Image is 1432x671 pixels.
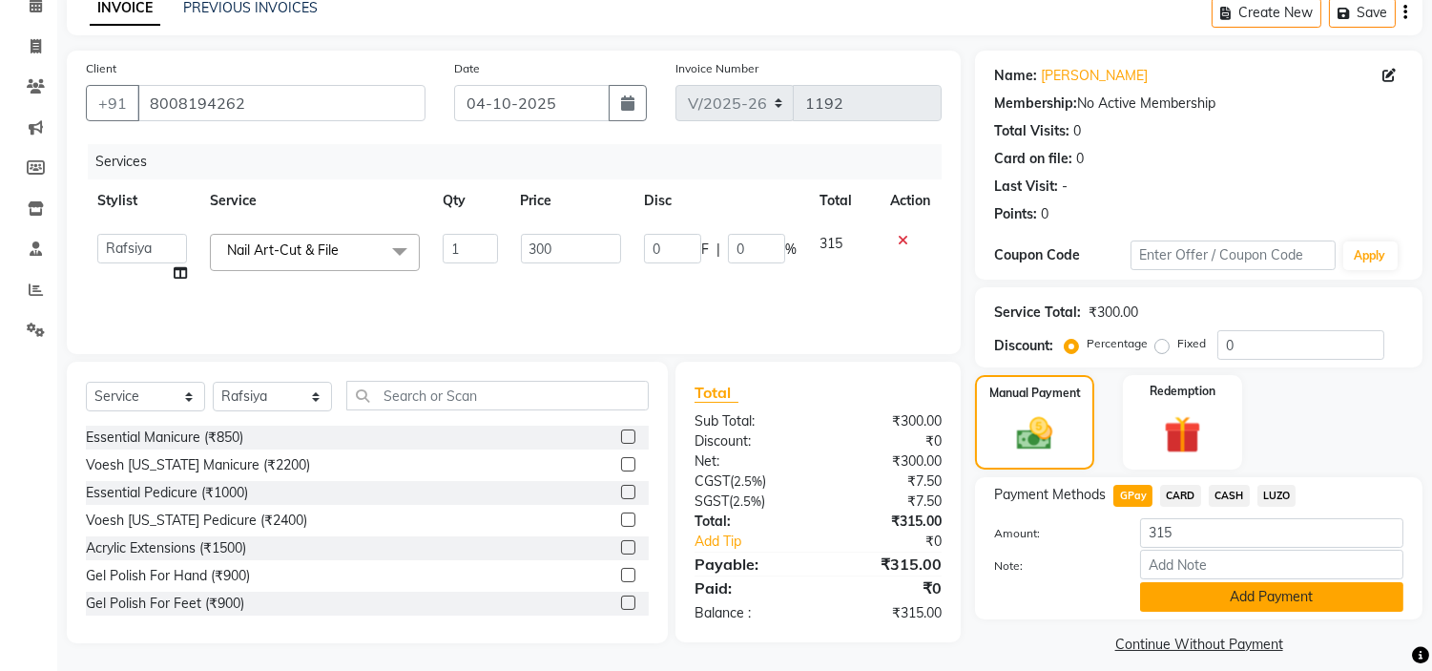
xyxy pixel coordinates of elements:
[716,240,720,260] span: |
[1089,303,1138,323] div: ₹300.00
[680,577,819,599] div: Paid:
[1131,241,1335,270] input: Enter Offer / Coupon Code
[680,431,819,451] div: Discount:
[994,121,1069,141] div: Total Visits:
[680,472,819,492] div: ( )
[695,472,730,490] span: CGST
[701,240,709,260] span: F
[1140,518,1403,548] input: Amount
[994,94,1077,114] div: Membership:
[86,566,250,586] div: Gel Polish For Hand (₹900)
[989,385,1081,402] label: Manual Payment
[819,451,957,472] div: ₹300.00
[509,179,633,222] th: Price
[994,485,1106,505] span: Payment Methods
[339,241,347,259] a: x
[86,60,116,77] label: Client
[680,492,819,512] div: ( )
[86,85,139,121] button: +91
[88,144,956,179] div: Services
[680,512,819,532] div: Total:
[454,60,480,77] label: Date
[808,179,879,222] th: Total
[695,383,738,403] span: Total
[1006,413,1063,454] img: _cash.svg
[994,204,1037,224] div: Points:
[1062,177,1068,197] div: -
[819,431,957,451] div: ₹0
[86,483,248,503] div: Essential Pedicure (₹1000)
[819,492,957,512] div: ₹7.50
[680,411,819,431] div: Sub Total:
[994,336,1053,356] div: Discount:
[680,603,819,623] div: Balance :
[994,66,1037,86] div: Name:
[819,577,957,599] div: ₹0
[86,179,198,222] th: Stylist
[879,179,942,222] th: Action
[86,511,307,531] div: Voesh [US_STATE] Pedicure (₹2400)
[633,179,808,222] th: Disc
[841,532,957,552] div: ₹0
[1087,335,1148,352] label: Percentage
[86,538,246,558] div: Acrylic Extensions (₹1500)
[86,594,244,614] div: Gel Polish For Feet (₹900)
[431,179,508,222] th: Qty
[994,303,1081,323] div: Service Total:
[680,451,819,472] div: Net:
[86,428,243,448] div: Essential Manicure (₹850)
[979,635,1419,655] a: Continue Without Payment
[675,60,758,77] label: Invoice Number
[680,532,841,552] a: Add Tip
[1152,411,1213,458] img: _gift.svg
[819,472,957,492] div: ₹7.50
[1150,383,1215,400] label: Redemption
[1343,241,1398,270] button: Apply
[1209,485,1250,507] span: CASH
[1041,204,1048,224] div: 0
[819,553,957,576] div: ₹315.00
[1140,550,1403,579] input: Add Note
[819,603,957,623] div: ₹315.00
[1113,485,1152,507] span: GPay
[734,473,762,489] span: 2.5%
[137,85,425,121] input: Search by Name/Mobile/Email/Code
[994,149,1072,169] div: Card on file:
[227,241,339,259] span: Nail Art-Cut & File
[994,177,1058,197] div: Last Visit:
[1073,121,1081,141] div: 0
[346,381,649,410] input: Search or Scan
[785,240,797,260] span: %
[994,94,1403,114] div: No Active Membership
[1257,485,1297,507] span: LUZO
[1140,582,1403,612] button: Add Payment
[198,179,431,222] th: Service
[1076,149,1084,169] div: 0
[819,411,957,431] div: ₹300.00
[1160,485,1201,507] span: CARD
[733,493,761,509] span: 2.5%
[820,235,842,252] span: 315
[1177,335,1206,352] label: Fixed
[994,245,1131,265] div: Coupon Code
[86,455,310,475] div: Voesh [US_STATE] Manicure (₹2200)
[819,512,957,532] div: ₹315.00
[695,493,729,510] span: SGST
[980,525,1126,542] label: Amount:
[980,557,1126,575] label: Note:
[1041,66,1148,86] a: [PERSON_NAME]
[680,553,819,576] div: Payable:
